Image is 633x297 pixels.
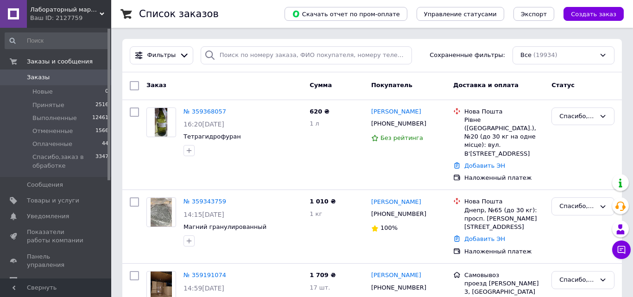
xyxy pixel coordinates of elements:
span: Товары и услуги [27,196,79,205]
span: 17 шт. [310,284,330,291]
span: 1566 [95,127,108,135]
a: Тетрагидрофуран [184,133,241,140]
span: Все [520,51,532,60]
span: Без рейтинга [380,134,423,141]
span: Уведомления [27,212,69,221]
span: Управление статусами [424,11,497,18]
span: 14:15[DATE] [184,211,224,218]
span: 0 [105,88,108,96]
a: Магний гранулированный [184,223,266,230]
div: Нова Пошта [464,107,544,116]
span: Скачать отчет по пром-оплате [292,10,400,18]
a: № 359191074 [184,272,226,278]
span: Заказ [146,82,166,88]
span: Покупатель [371,82,412,88]
div: Спасибо,заказ в обработке [559,202,595,211]
img: Фото товару [151,198,172,227]
span: 1 709 ₴ [310,272,335,278]
span: Выполненные [32,114,77,122]
span: Создать заказ [571,11,616,18]
span: Сумма [310,82,332,88]
span: Панель управления [27,253,86,269]
span: Новые [32,88,53,96]
div: Самовывоз [464,271,544,279]
span: Отзывы [27,277,51,285]
span: Экспорт [521,11,547,18]
div: [PHONE_NUMBER] [369,118,428,130]
div: Спасибо,заказ в обработке [559,112,595,121]
div: Наложенный платеж [464,174,544,182]
div: Рівне ([GEOGRAPHIC_DATA].), №20 (до 30 кг на одне місце): вул. В'[STREET_ADDRESS] [464,116,544,158]
span: Доставка и оплата [453,82,519,88]
span: Сохраненные фильтры: [430,51,505,60]
button: Скачать отчет по пром-оплате [285,7,407,21]
button: Создать заказ [563,7,624,21]
button: Экспорт [513,7,554,21]
div: Нова Пошта [464,197,544,206]
span: (19934) [533,51,557,58]
span: Отмененные [32,127,73,135]
div: Днепр, №65 (до 30 кг): просп. [PERSON_NAME][STREET_ADDRESS] [464,206,544,232]
a: [PERSON_NAME] [371,198,421,207]
span: Заказы и сообщения [27,57,93,66]
button: Управление статусами [417,7,504,21]
div: проезд [PERSON_NAME] 3, [GEOGRAPHIC_DATA] [464,279,544,296]
a: № 359343759 [184,198,226,205]
span: Сообщения [27,181,63,189]
a: Добавить ЭН [464,235,505,242]
span: Статус [551,82,575,88]
span: 44 [102,140,108,148]
a: Фото товару [146,107,176,137]
span: Оплаченные [32,140,72,148]
div: [PHONE_NUMBER] [369,282,428,294]
span: Лабораторный маркет [30,6,100,14]
a: Фото товару [146,197,176,227]
h1: Список заказов [139,8,219,19]
img: Фото товару [155,108,168,137]
span: 3347 [95,153,108,170]
span: Спасибо,заказ в обработке [32,153,95,170]
div: [PHONE_NUMBER] [369,208,428,220]
span: 1 кг [310,210,322,217]
span: 1 010 ₴ [310,198,335,205]
span: 1 л [310,120,319,127]
a: № 359368057 [184,108,226,115]
span: 14:59[DATE] [184,284,224,292]
span: Фильтры [147,51,176,60]
a: Добавить ЭН [464,162,505,169]
span: Заказы [27,73,50,82]
input: Поиск по номеру заказа, ФИО покупателя, номеру телефона, Email, номеру накладной [201,46,412,64]
div: Ваш ID: 2127759 [30,14,111,22]
button: Чат с покупателем [612,240,631,259]
span: 620 ₴ [310,108,329,115]
a: Создать заказ [554,10,624,17]
a: [PERSON_NAME] [371,271,421,280]
span: 12461 [92,114,108,122]
span: Принятые [32,101,64,109]
div: Спасибо,заказ в обработке [559,275,595,285]
div: Наложенный платеж [464,247,544,256]
span: 16:20[DATE] [184,120,224,128]
input: Поиск [5,32,109,49]
span: Показатели работы компании [27,228,86,245]
span: 2516 [95,101,108,109]
span: 100% [380,224,398,231]
a: [PERSON_NAME] [371,107,421,116]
